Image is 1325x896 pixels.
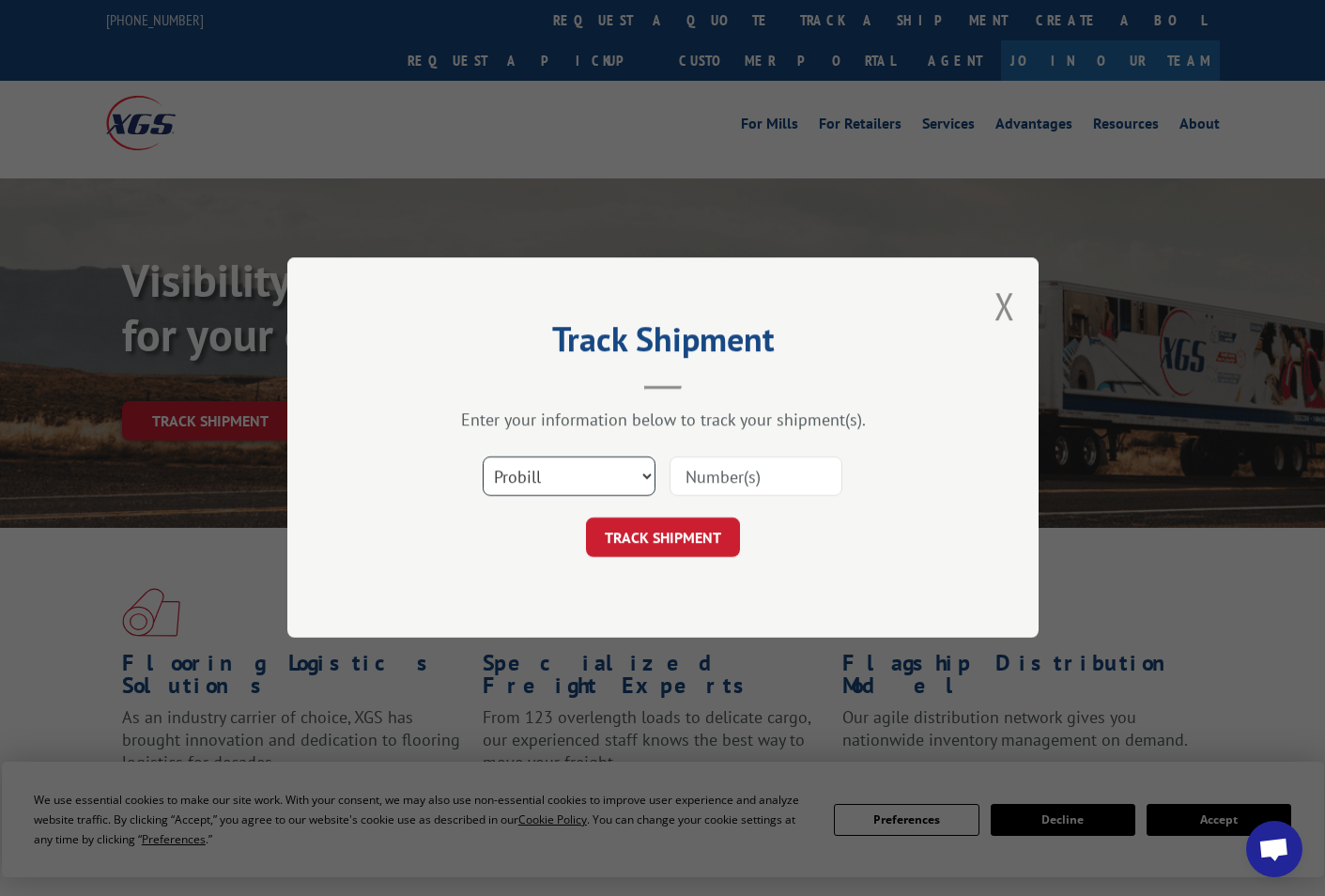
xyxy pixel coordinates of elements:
[381,409,945,431] div: Enter your information below to track your shipment(s).
[586,518,740,558] button: TRACK SHIPMENT
[994,281,1015,331] button: Close modal
[381,326,945,362] h2: Track Shipment
[670,457,842,497] input: Number(s)
[1246,821,1302,877] a: Open chat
